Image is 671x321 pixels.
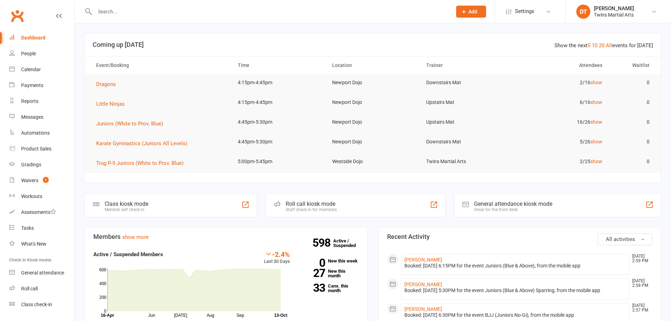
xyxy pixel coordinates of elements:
[43,177,49,183] span: 1
[420,56,514,74] th: Trainer
[515,4,534,19] span: Settings
[404,257,442,263] a: [PERSON_NAME]
[456,6,486,18] button: Add
[96,100,130,108] button: Little Ninjas
[387,233,653,240] h3: Recent Activity
[264,250,290,258] div: -2.4%
[420,74,514,91] td: Downstairs Mat
[96,160,184,166] span: Trug P-9 Juniors (White to Prov. Blue)
[590,159,602,164] a: show
[300,269,359,278] a: 27New this month
[420,153,514,170] td: Twins Martial Arts
[21,209,56,215] div: Assessments
[588,42,590,49] a: 5
[9,62,74,78] a: Calendar
[105,207,148,212] div: Member self check-in
[609,153,656,170] td: 0
[21,225,34,231] div: Tasks
[9,78,74,93] a: Payments
[122,234,149,240] a: show more
[474,200,552,207] div: General attendance kiosk mode
[9,265,74,281] a: General attendance kiosk mode
[326,94,420,111] td: Newport Dojo
[629,279,652,288] time: [DATE] 2:58 PM
[468,9,477,14] span: Add
[9,46,74,62] a: People
[96,139,192,148] button: Karate Gymnastics (Juniors All Levels)
[514,114,609,130] td: 16/26
[404,263,626,269] div: Booked: [DATE] 6:15PM for the event Juniors (Blue & Above), from the mobile app
[514,56,609,74] th: Attendees
[90,56,231,74] th: Event/Booking
[629,303,652,313] time: [DATE] 2:57 PM
[96,101,125,107] span: Little Ninjas
[21,286,38,291] div: Roll call
[326,114,420,130] td: Newport Dojo
[514,153,609,170] td: 2/25
[300,268,325,278] strong: 27
[404,312,626,318] div: Booked: [DATE] 6:30PM for the event BJJ (Juniors No-Gi), from the mobile app
[21,51,36,56] div: People
[404,282,442,287] a: [PERSON_NAME]
[420,114,514,130] td: Upstairs Mat
[514,134,609,150] td: 5/26
[21,302,52,307] div: Class check-in
[514,74,609,91] td: 2/16
[592,42,597,49] a: 10
[21,241,46,247] div: What's New
[93,41,653,48] h3: Coming up [DATE]
[300,259,359,263] a: 0New this week
[590,139,602,144] a: show
[554,41,653,50] div: Show the next events for [DATE]
[9,157,74,173] a: Gradings
[9,297,74,313] a: Class kiosk mode
[474,207,552,212] div: Great for the front desk
[594,5,634,12] div: [PERSON_NAME]
[326,56,420,74] th: Location
[21,146,51,152] div: Product Sales
[9,141,74,157] a: Product Sales
[231,56,326,74] th: Time
[9,30,74,46] a: Dashboard
[105,200,148,207] div: Class kiosk mode
[326,153,420,170] td: Westside Dojo
[609,56,656,74] th: Waitlist
[609,74,656,91] td: 0
[9,281,74,297] a: Roll call
[21,98,38,104] div: Reports
[326,74,420,91] td: Newport Dojo
[9,189,74,204] a: Workouts
[9,93,74,109] a: Reports
[404,288,626,294] div: Booked: [DATE] 5:30PM for the event Juniors (Blue & Above) Sparring, from the mobile app
[9,125,74,141] a: Automations
[576,5,590,19] div: DT
[96,121,163,127] span: Juniors (White to Prov. Blue)
[21,178,38,183] div: Waivers
[514,94,609,111] td: 6/16
[420,94,514,111] td: Upstairs Mat
[590,119,602,125] a: show
[21,162,41,167] div: Gradings
[96,140,187,147] span: Karate Gymnastics (Juniors All Levels)
[312,237,333,248] strong: 598
[599,42,604,49] a: 20
[629,254,652,263] time: [DATE] 2:59 PM
[8,7,26,25] a: Clubworx
[286,207,337,212] div: Staff check-in for members
[404,306,442,312] a: [PERSON_NAME]
[606,236,635,242] span: All activities
[420,134,514,150] td: Downstairs Mat
[9,236,74,252] a: What's New
[9,109,74,125] a: Messages
[21,193,42,199] div: Workouts
[231,153,326,170] td: 5:00pm-5:45pm
[21,130,50,136] div: Automations
[286,200,337,207] div: Roll call kiosk mode
[21,67,41,72] div: Calendar
[9,173,74,189] a: Waivers 1
[21,82,43,88] div: Payments
[590,80,602,85] a: show
[93,233,359,240] h3: Members
[300,283,325,293] strong: 33
[231,94,326,111] td: 4:15pm-4:45pm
